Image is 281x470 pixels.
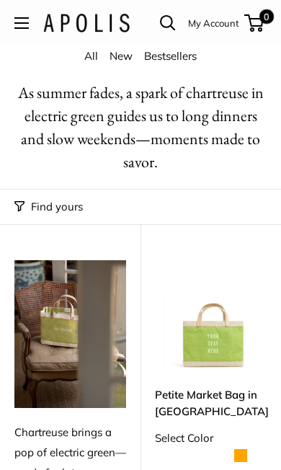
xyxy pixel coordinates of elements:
span: 0 [259,9,274,24]
a: Petite Market Bag in ChartreusePetite Market Bag in Chartreuse [155,260,267,372]
img: Chartreuse brings a pop of electric green—made for late-summer soirées in Larchmont, where garden... [14,260,126,408]
a: All [84,49,98,63]
a: My Account [188,14,239,32]
a: Bestsellers [144,49,197,63]
button: Filter collection [14,197,83,217]
img: Petite Market Bag in Chartreuse [155,260,267,372]
h1: As summer fades, a spark of chartreuse in electric green guides us to long dinners and slow weeke... [14,81,267,174]
img: Apolis [43,14,130,32]
a: Open search [160,15,176,31]
button: Open menu [14,17,29,29]
a: Petite Market Bag in [GEOGRAPHIC_DATA] [155,386,267,420]
div: Select Color [155,428,267,448]
a: 0 [246,14,264,32]
a: New [110,49,133,63]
